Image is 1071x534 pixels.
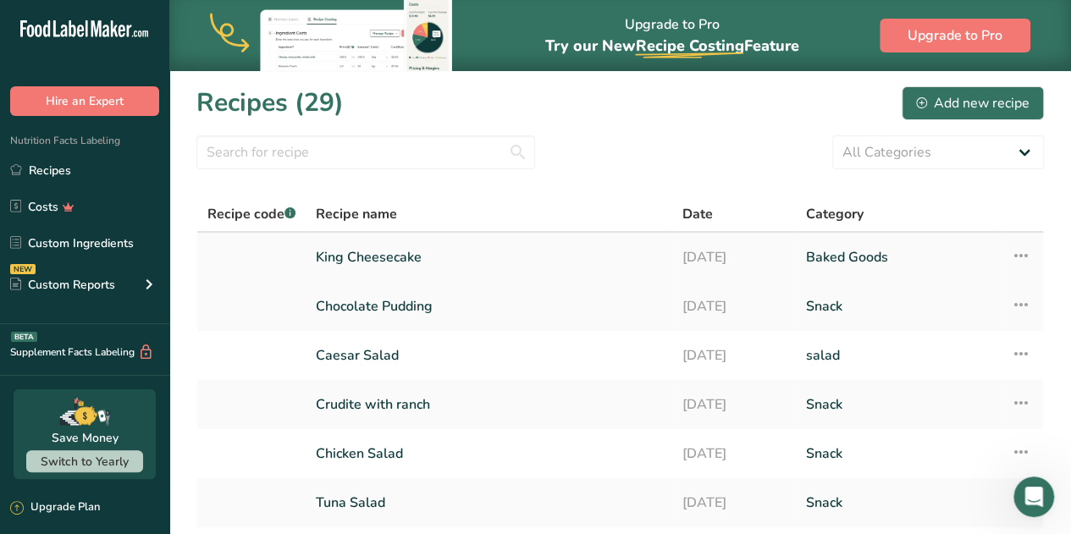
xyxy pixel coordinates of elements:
a: Caesar Salad [316,338,662,373]
span: Try our New Feature [544,36,798,56]
a: Chicken Salad [316,436,662,471]
a: Crudite with ranch [316,387,662,422]
span: Upgrade to Pro [908,25,1002,46]
a: Snack [806,289,991,324]
a: Tuna Salad [316,485,662,520]
span: Date [682,204,713,224]
a: [DATE] [682,436,786,471]
button: Hire an Expert [10,86,159,116]
div: Upgrade Plan [10,499,100,516]
a: [DATE] [682,338,786,373]
input: Search for recipe [196,135,535,169]
div: Save Money [52,429,119,447]
a: Snack [806,387,991,422]
a: Snack [806,485,991,520]
a: salad [806,338,991,373]
div: BETA [11,332,37,342]
a: Baked Goods [806,239,991,275]
span: Switch to Yearly [41,454,129,470]
div: NEW [10,264,36,274]
div: Add new recipe [916,93,1030,113]
a: [DATE] [682,485,786,520]
iframe: Intercom live chat [1013,476,1054,517]
button: Add new recipe [902,86,1044,120]
span: Recipe name [316,204,397,224]
a: [DATE] [682,239,786,275]
h1: Recipes (29) [196,84,344,122]
span: Category [806,204,864,224]
a: Chocolate Pudding [316,289,662,324]
div: Upgrade to Pro [544,1,798,71]
button: Upgrade to Pro [880,19,1030,52]
div: Custom Reports [10,276,115,294]
button: Switch to Yearly [26,450,143,472]
span: Recipe code [207,205,295,223]
a: [DATE] [682,387,786,422]
a: [DATE] [682,289,786,324]
span: Recipe Costing [635,36,743,56]
a: Snack [806,436,991,471]
a: King Cheesecake [316,239,662,275]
